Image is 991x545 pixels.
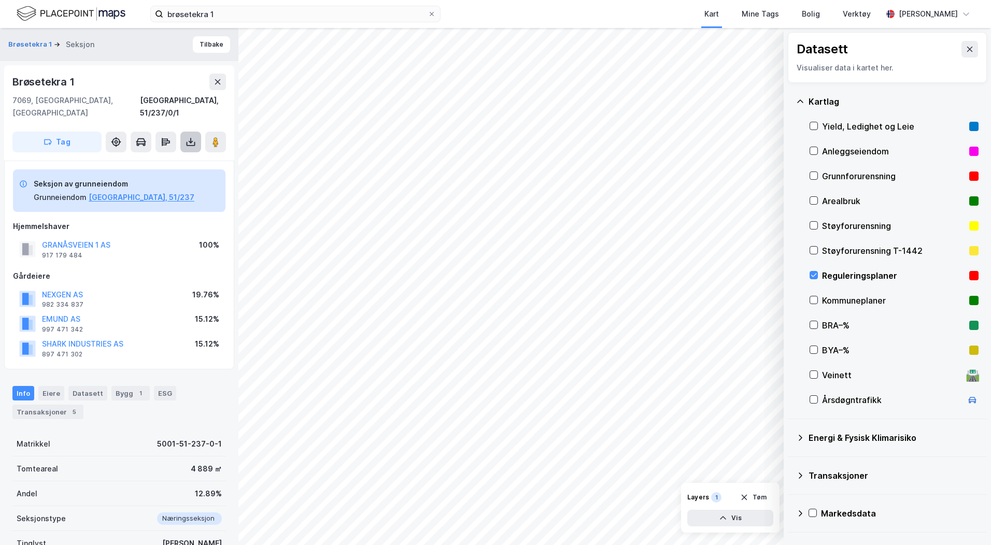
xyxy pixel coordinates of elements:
[163,6,428,22] input: Søk på adresse, matrikkel, gårdeiere, leietakere eller personer
[13,270,225,282] div: Gårdeiere
[140,94,226,119] div: [GEOGRAPHIC_DATA], 51/237/0/1
[195,487,222,500] div: 12.89%
[195,313,219,325] div: 15.12%
[809,432,979,444] div: Energi & Fysisk Klimarisiko
[154,386,176,400] div: ESG
[17,438,50,450] div: Matrikkel
[12,94,140,119] div: 7069, [GEOGRAPHIC_DATA], [GEOGRAPHIC_DATA]
[822,369,962,381] div: Veinett
[191,463,222,475] div: 4 889 ㎡
[797,41,848,58] div: Datasett
[34,178,194,190] div: Seksjon av grunneiendom
[822,394,962,406] div: Årsdøgntrafikk
[822,245,965,257] div: Støyforurensning T-1442
[17,463,58,475] div: Tomteareal
[822,170,965,182] div: Grunnforurensning
[12,74,77,90] div: Brøsetekra 1
[687,493,709,501] div: Layers
[193,36,230,53] button: Tilbake
[822,220,965,232] div: Støyforurensning
[822,344,965,356] div: BYA–%
[822,319,965,332] div: BRA–%
[899,8,958,20] div: [PERSON_NAME]
[195,338,219,350] div: 15.12%
[711,492,721,503] div: 1
[733,489,773,506] button: Tøm
[69,407,79,417] div: 5
[34,191,87,204] div: Grunneiendom
[42,300,83,309] div: 982 334 837
[199,239,219,251] div: 100%
[42,350,82,358] div: 897 471 302
[12,386,34,400] div: Info
[12,405,83,419] div: Transaksjoner
[135,388,146,398] div: 1
[38,386,64,400] div: Eiere
[704,8,719,20] div: Kart
[17,487,37,500] div: Andel
[89,191,194,204] button: [GEOGRAPHIC_DATA], 51/237
[42,251,82,260] div: 917 179 484
[843,8,871,20] div: Verktøy
[802,8,820,20] div: Bolig
[939,495,991,545] iframe: Chat Widget
[822,120,965,133] div: Yield, Ledighet og Leie
[822,294,965,307] div: Kommuneplaner
[742,8,779,20] div: Mine Tags
[809,95,979,108] div: Kartlag
[822,195,965,207] div: Arealbruk
[12,132,102,152] button: Tag
[111,386,150,400] div: Bygg
[822,269,965,282] div: Reguleringsplaner
[17,5,125,23] img: logo.f888ab2527a4732fd821a326f86c7f29.svg
[797,62,978,74] div: Visualiser data i kartet her.
[13,220,225,233] div: Hjemmelshaver
[939,495,991,545] div: Kontrollprogram for chat
[66,38,94,51] div: Seksjon
[157,438,222,450] div: 5001-51-237-0-1
[192,289,219,301] div: 19.76%
[822,145,965,157] div: Anleggseiendom
[809,469,979,482] div: Transaksjoner
[68,386,107,400] div: Datasett
[966,368,980,382] div: 🛣️
[17,512,66,525] div: Seksjonstype
[42,325,83,334] div: 997 471 342
[8,39,54,50] button: Brøsetekra 1
[687,510,773,526] button: Vis
[821,507,979,520] div: Markedsdata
